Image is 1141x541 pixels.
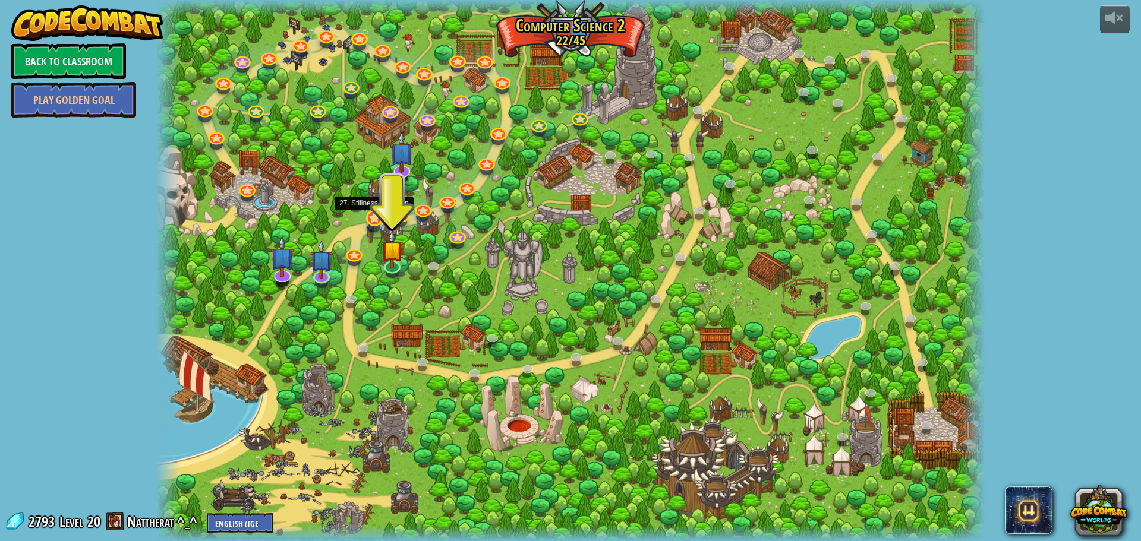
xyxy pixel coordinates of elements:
img: CodeCombat - Learn how to code by playing a game [11,5,163,41]
img: level-banner-unstarted-subscriber.png [310,240,332,278]
span: 20 [87,512,100,531]
img: level-banner-started.png [382,230,404,268]
a: Nattherat ^_^ [127,512,201,531]
span: Level [59,512,83,531]
button: Adjust volume [1100,5,1130,33]
a: Back to Classroom [11,43,126,79]
img: level-banner-unstarted-subscriber.png [390,131,414,173]
img: level-banner-unstarted-subscriber.png [270,236,295,277]
span: 2793 [29,512,58,531]
a: Play Golden Goal [11,82,136,118]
